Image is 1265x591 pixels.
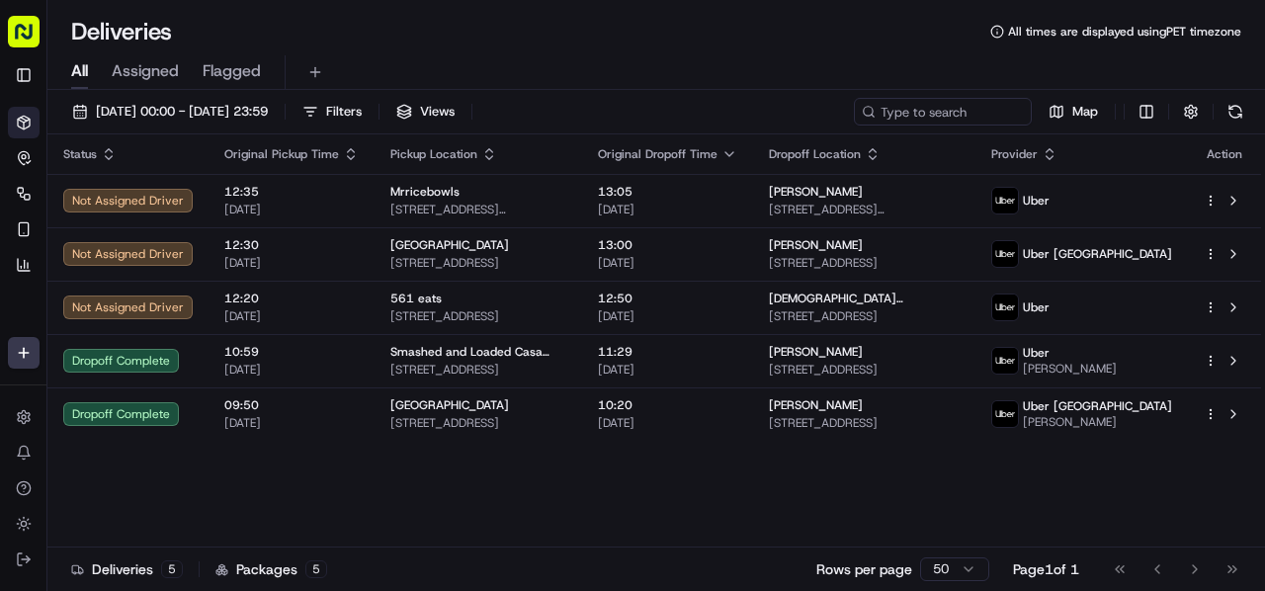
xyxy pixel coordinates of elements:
[598,255,737,271] span: [DATE]
[1008,24,1241,40] span: All times are displayed using PET timezone
[390,291,442,306] span: 561 eats
[769,146,861,162] span: Dropoff Location
[305,560,327,578] div: 5
[224,415,359,431] span: [DATE]
[390,184,460,200] span: Mrricebowls
[63,98,277,126] button: [DATE] 00:00 - [DATE] 23:59
[992,295,1018,320] img: uber-new-logo.jpeg
[1013,559,1079,579] div: Page 1 of 1
[1023,414,1172,430] span: [PERSON_NAME]
[1040,98,1107,126] button: Map
[224,255,359,271] span: [DATE]
[598,415,737,431] span: [DATE]
[390,255,566,271] span: [STREET_ADDRESS]
[390,397,509,413] span: [GEOGRAPHIC_DATA]
[992,188,1018,213] img: uber-new-logo.jpeg
[203,59,261,83] span: Flagged
[1072,103,1098,121] span: Map
[598,308,737,324] span: [DATE]
[326,103,362,121] span: Filters
[224,344,359,360] span: 10:59
[71,559,183,579] div: Deliveries
[769,415,960,431] span: [STREET_ADDRESS]
[224,184,359,200] span: 12:35
[224,308,359,324] span: [DATE]
[769,202,960,217] span: [STREET_ADDRESS][PERSON_NAME]
[1023,193,1050,209] span: Uber
[294,98,371,126] button: Filters
[854,98,1032,126] input: Type to search
[1023,345,1050,361] span: Uber
[63,146,97,162] span: Status
[769,308,960,324] span: [STREET_ADDRESS]
[224,146,339,162] span: Original Pickup Time
[991,146,1038,162] span: Provider
[71,59,88,83] span: All
[992,241,1018,267] img: uber-new-logo.jpeg
[96,103,268,121] span: [DATE] 00:00 - [DATE] 23:59
[769,291,960,306] span: [DEMOGRAPHIC_DATA][PERSON_NAME]
[1023,361,1117,377] span: [PERSON_NAME]
[992,348,1018,374] img: uber-new-logo.jpeg
[769,362,960,378] span: [STREET_ADDRESS]
[390,308,566,324] span: [STREET_ADDRESS]
[598,362,737,378] span: [DATE]
[769,184,863,200] span: [PERSON_NAME]
[390,362,566,378] span: [STREET_ADDRESS]
[420,103,455,121] span: Views
[224,397,359,413] span: 09:50
[1222,98,1249,126] button: Refresh
[71,16,172,47] h1: Deliveries
[769,237,863,253] span: [PERSON_NAME]
[598,344,737,360] span: 11:29
[769,255,960,271] span: [STREET_ADDRESS]
[224,291,359,306] span: 12:20
[224,237,359,253] span: 12:30
[390,146,477,162] span: Pickup Location
[598,184,737,200] span: 13:05
[390,415,566,431] span: [STREET_ADDRESS]
[598,202,737,217] span: [DATE]
[1023,398,1172,414] span: Uber [GEOGRAPHIC_DATA]
[1023,246,1172,262] span: Uber [GEOGRAPHIC_DATA]
[387,98,464,126] button: Views
[112,59,179,83] span: Assigned
[390,202,566,217] span: [STREET_ADDRESS][PERSON_NAME]
[598,146,717,162] span: Original Dropoff Time
[1023,299,1050,315] span: Uber
[992,401,1018,427] img: uber-new-logo.jpeg
[390,344,566,360] span: Smashed and Loaded Casa Cafe
[769,344,863,360] span: [PERSON_NAME]
[598,291,737,306] span: 12:50
[769,397,863,413] span: [PERSON_NAME]
[816,559,912,579] p: Rows per page
[215,559,327,579] div: Packages
[161,560,183,578] div: 5
[224,202,359,217] span: [DATE]
[598,397,737,413] span: 10:20
[224,362,359,378] span: [DATE]
[598,237,737,253] span: 13:00
[1204,146,1245,162] div: Action
[390,237,509,253] span: [GEOGRAPHIC_DATA]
